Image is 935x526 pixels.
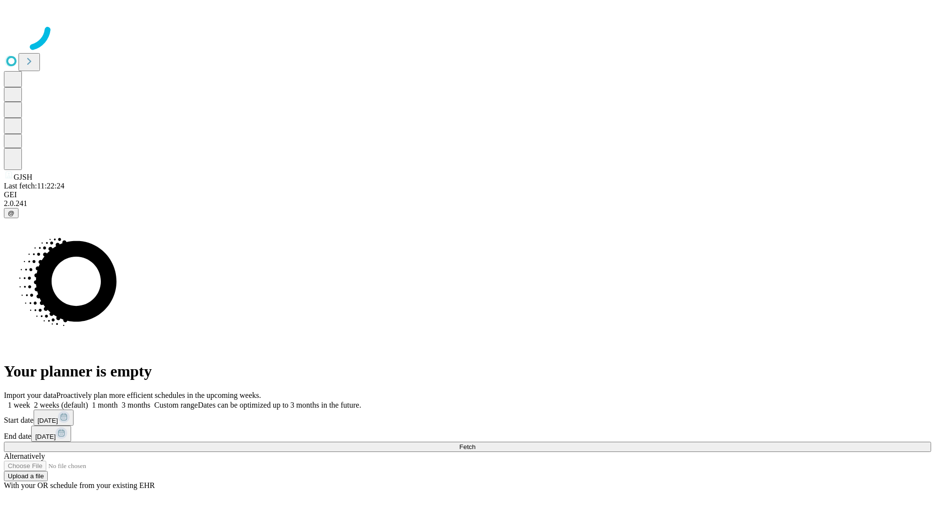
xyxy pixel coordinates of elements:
[4,199,931,208] div: 2.0.241
[4,362,931,380] h1: Your planner is empty
[4,471,48,481] button: Upload a file
[122,401,150,409] span: 3 months
[198,401,361,409] span: Dates can be optimized up to 3 months in the future.
[4,410,931,426] div: Start date
[4,391,56,399] span: Import your data
[37,417,58,424] span: [DATE]
[4,182,64,190] span: Last fetch: 11:22:24
[4,208,19,218] button: @
[34,410,74,426] button: [DATE]
[14,173,32,181] span: GJSH
[35,433,56,440] span: [DATE]
[459,443,475,451] span: Fetch
[34,401,88,409] span: 2 weeks (default)
[8,401,30,409] span: 1 week
[8,209,15,217] span: @
[56,391,261,399] span: Proactively plan more efficient schedules in the upcoming weeks.
[92,401,118,409] span: 1 month
[4,481,155,489] span: With your OR schedule from your existing EHR
[31,426,71,442] button: [DATE]
[4,426,931,442] div: End date
[154,401,198,409] span: Custom range
[4,442,931,452] button: Fetch
[4,190,931,199] div: GEI
[4,452,45,460] span: Alternatively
